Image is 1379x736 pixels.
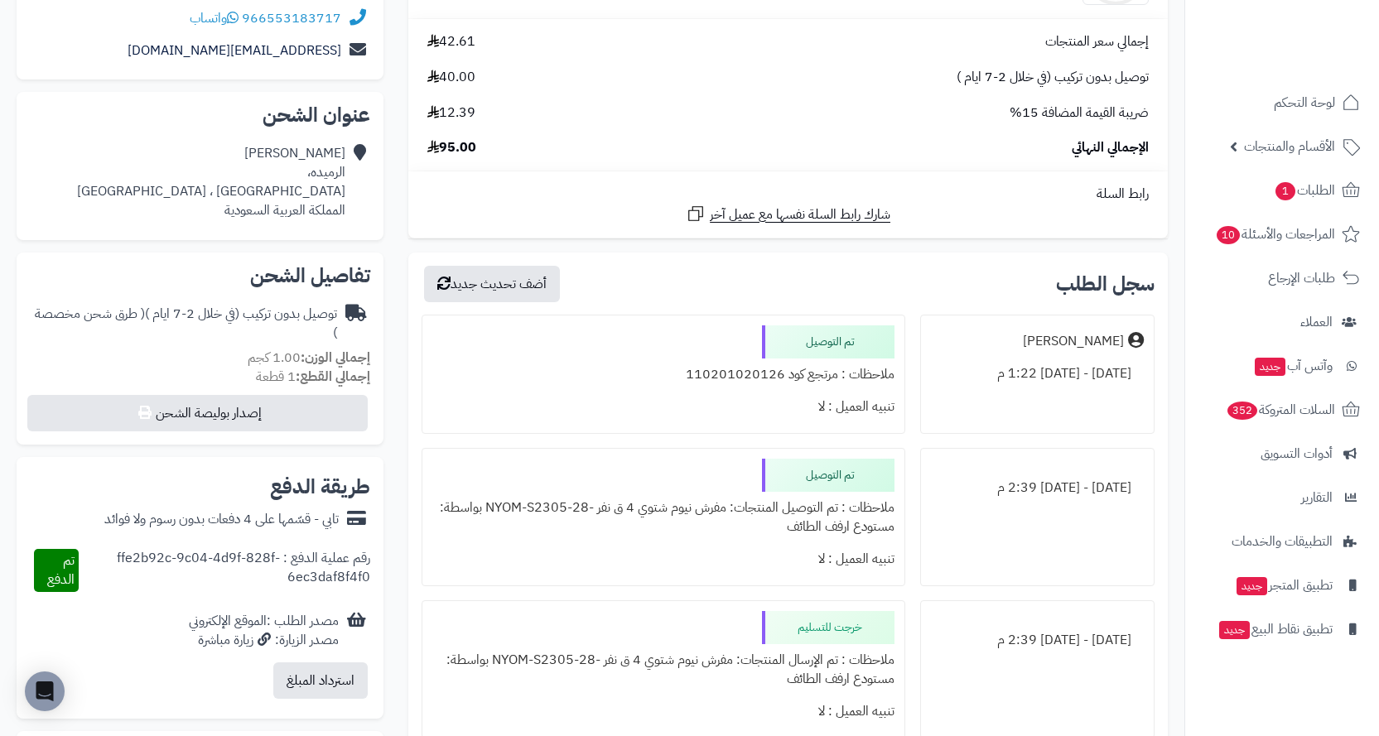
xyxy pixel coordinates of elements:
[931,358,1144,390] div: [DATE] - [DATE] 1:22 م
[104,510,339,529] div: تابي - قسّمها على 4 دفعات بدون رسوم ولا فوائد
[427,138,476,157] span: 95.00
[1268,267,1335,290] span: طلبات الإرجاع
[1217,618,1333,641] span: تطبيق نقاط البيع
[1195,302,1369,342] a: العملاء
[189,612,339,650] div: مصدر الطلب :الموقع الإلكتروني
[1261,442,1333,465] span: أدوات التسويق
[1215,223,1335,246] span: المراجعات والأسئلة
[427,68,475,87] span: 40.00
[1195,346,1369,386] a: وآتس آبجديد
[190,8,239,28] a: واتساب
[427,32,475,51] span: 42.61
[296,367,370,387] strong: إجمالي القطع:
[1237,577,1267,595] span: جديد
[931,472,1144,504] div: [DATE] - [DATE] 2:39 م
[1266,46,1363,81] img: logo-2.png
[1232,530,1333,553] span: التطبيقات والخدمات
[762,611,894,644] div: خرجت للتسليم
[1195,214,1369,254] a: المراجعات والأسئلة10
[1195,522,1369,561] a: التطبيقات والخدمات
[1219,621,1250,639] span: جديد
[1195,390,1369,430] a: السلات المتروكة352
[79,549,370,592] div: رقم عملية الدفع : ffe2b92c-9c04-4d9f-828f-6ec3daf8f4f0
[432,492,894,543] div: ملاحظات : تم التوصيل المنتجات: مفرش نيوم شتوي 4 ق نفر -NYOM-S2305-28 بواسطة: مستودع ارفف الطائف
[1195,258,1369,298] a: طلبات الإرجاع
[30,105,370,125] h2: عنوان الشحن
[762,459,894,492] div: تم التوصيل
[1023,332,1124,351] div: [PERSON_NAME]
[1195,565,1369,605] a: تطبيق المتجرجديد
[1235,574,1333,597] span: تطبيق المتجر
[415,185,1161,204] div: رابط السلة
[270,477,370,497] h2: طريقة الدفع
[1255,358,1285,376] span: جديد
[1045,32,1149,51] span: إجمالي سعر المنتجات
[256,367,370,387] small: 1 قطعة
[432,543,894,575] div: تنبيه العميل : لا
[1195,478,1369,517] a: التقارير
[189,631,339,650] div: مصدر الزيارة: زيارة مباشرة
[30,305,337,343] div: توصيل بدون تركيب (في خلال 2-7 ايام )
[1195,434,1369,474] a: أدوات التسويق
[432,358,894,391] div: ملاحظات : مرتجع كود 110201020126
[424,266,560,302] button: أضف تحديث جديد
[427,103,475,123] span: 12.39
[1253,354,1333,378] span: وآتس آب
[432,695,894,728] div: تنبيه العميل : لا
[25,671,65,711] div: Open Intercom Messenger
[128,41,341,60] a: [EMAIL_ADDRESS][DOMAIN_NAME]
[1226,398,1335,421] span: السلات المتروكة
[1274,179,1335,202] span: الطلبات
[77,144,345,219] div: [PERSON_NAME] الرميده، [GEOGRAPHIC_DATA] ، [GEOGRAPHIC_DATA] المملكة العربية السعودية
[1072,138,1149,157] span: الإجمالي النهائي
[1300,310,1333,334] span: العملاء
[1274,91,1335,114] span: لوحة التحكم
[30,266,370,286] h2: تفاصيل الشحن
[1275,182,1295,200] span: 1
[686,204,890,224] a: شارك رابط السلة نفسها مع عميل آخر
[1010,103,1149,123] span: ضريبة القيمة المضافة 15%
[273,662,368,699] button: استرداد المبلغ
[248,348,370,368] small: 1.00 كجم
[1056,274,1155,294] h3: سجل الطلب
[1301,486,1333,509] span: التقارير
[710,205,890,224] span: شارك رابط السلة نفسها مع عميل آخر
[47,551,75,589] span: تم الدفع
[301,348,370,368] strong: إجمالي الوزن:
[1195,609,1369,649] a: تطبيق نقاط البيعجديد
[242,8,341,28] a: 966553183717
[1195,171,1369,210] a: الطلبات1
[432,391,894,423] div: تنبيه العميل : لا
[1195,83,1369,123] a: لوحة التحكم
[762,325,894,358] div: تم التوصيل
[931,624,1144,657] div: [DATE] - [DATE] 2:39 م
[957,68,1149,87] span: توصيل بدون تركيب (في خلال 2-7 ايام )
[35,304,337,343] span: ( طرق شحن مخصصة )
[1227,402,1257,420] span: 352
[1244,135,1335,158] span: الأقسام والمنتجات
[432,644,894,695] div: ملاحظات : تم الإرسال المنتجات: مفرش نيوم شتوي 4 ق نفر -NYOM-S2305-28 بواسطة: مستودع ارفف الطائف
[1217,226,1240,244] span: 10
[27,395,368,431] button: إصدار بوليصة الشحن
